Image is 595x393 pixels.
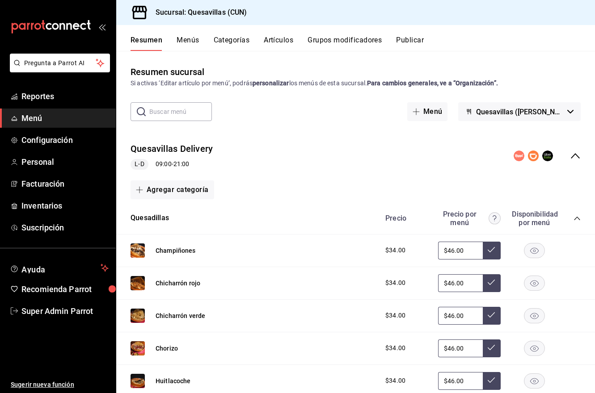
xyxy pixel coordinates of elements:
div: collapse-menu-row [116,135,595,177]
span: Sugerir nueva función [11,380,109,389]
button: Categorías [214,36,250,51]
span: Menú [21,112,109,124]
img: Preview [131,276,145,290]
img: Preview [131,309,145,323]
button: collapse-category-row [574,215,581,222]
div: Disponibilidad por menú [512,210,557,227]
span: Facturación [21,178,109,190]
button: Chicharrón rojo [156,279,200,288]
div: 09:00 - 21:00 [131,159,213,170]
input: Buscar menú [149,103,212,121]
input: Sin ajuste [438,339,483,357]
strong: Para cambios generales, ve a “Organización”. [367,79,498,87]
span: Reportes [21,90,109,102]
span: Configuración [21,134,109,146]
button: Chicharrón verde [156,311,205,320]
span: $34.00 [385,376,405,385]
span: Quesavillas ([PERSON_NAME][GEOGRAPHIC_DATA]) [476,108,564,116]
button: Grupos modificadores [308,36,382,51]
span: $34.00 [385,246,405,255]
div: Precio por menú [438,210,501,227]
a: Pregunta a Parrot AI [6,65,110,74]
span: $34.00 [385,311,405,320]
div: Precio [376,214,434,222]
span: Pregunta a Parrot AI [24,59,96,68]
button: open_drawer_menu [98,23,105,30]
span: Personal [21,156,109,168]
button: Resumen [131,36,162,51]
button: Quesadillas [131,213,169,223]
span: Ayuda [21,263,97,273]
span: $34.00 [385,343,405,353]
img: Preview [131,243,145,258]
span: Suscripción [21,222,109,234]
button: Chorizo [156,344,178,353]
strong: personalizar [253,79,289,87]
h3: Sucursal: Quesavillas (CUN) [148,7,247,18]
div: Si activas ‘Editar artículo por menú’, podrás los menús de esta sucursal. [131,79,581,88]
input: Sin ajuste [438,307,483,325]
button: Agregar categoría [131,180,214,199]
button: Quesavillas Delivery [131,142,213,155]
span: Recomienda Parrot [21,283,109,295]
input: Sin ajuste [438,274,483,292]
input: Sin ajuste [438,242,483,259]
button: Menús [177,36,199,51]
span: Super Admin Parrot [21,305,109,317]
div: Resumen sucursal [131,65,204,79]
img: Preview [131,341,145,355]
span: $34.00 [385,278,405,288]
div: navigation tabs [131,36,595,51]
img: Preview [131,374,145,388]
button: Huitlacoche [156,376,191,385]
span: L-D [131,159,148,169]
button: Menú [407,102,448,121]
button: Pregunta a Parrot AI [10,54,110,72]
button: Champiñones [156,246,196,255]
button: Artículos [264,36,293,51]
button: Quesavillas ([PERSON_NAME][GEOGRAPHIC_DATA]) [458,102,581,121]
span: Inventarios [21,200,109,212]
button: Publicar [396,36,424,51]
input: Sin ajuste [438,372,483,390]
